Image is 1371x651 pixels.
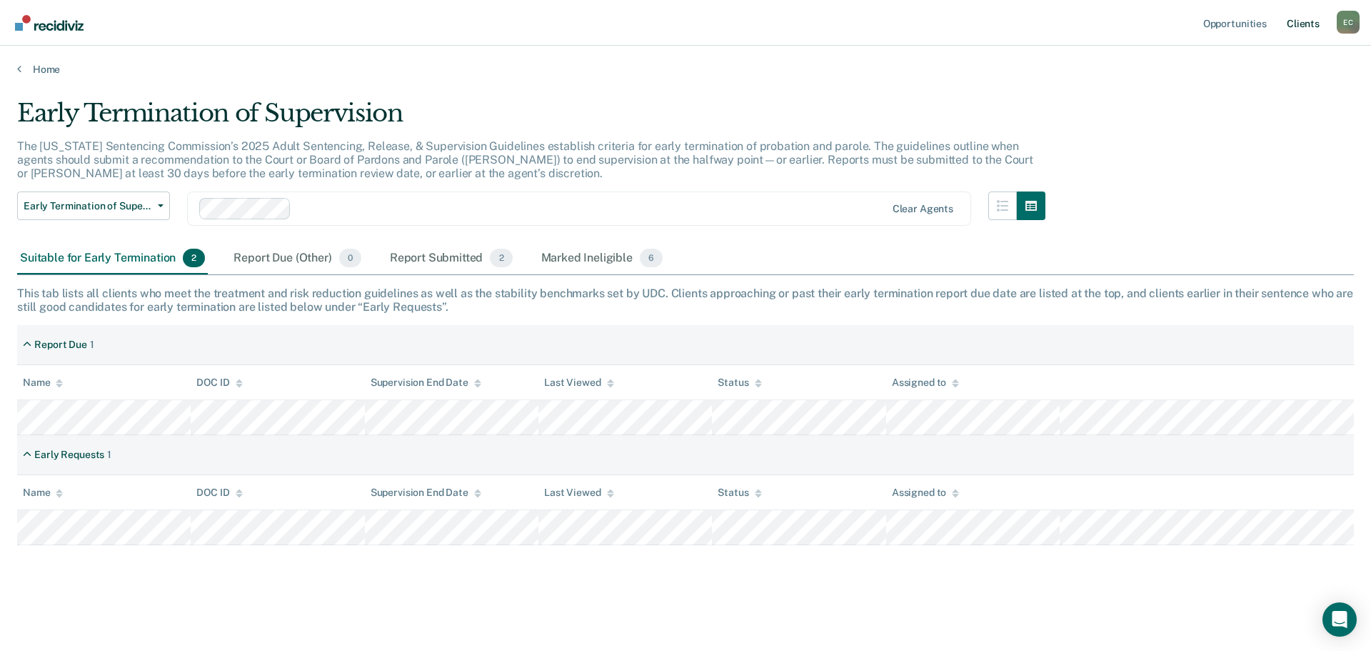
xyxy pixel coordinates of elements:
div: Clear agents [893,203,953,215]
div: Early Requests [34,449,104,461]
div: Report Due1 [17,333,100,357]
div: Supervision End Date [371,377,481,389]
div: Last Viewed [544,487,613,499]
span: 2 [490,249,512,267]
div: Name [23,487,63,499]
div: Suitable for Early Termination2 [17,243,208,274]
div: Open Intercom Messenger [1322,602,1357,637]
button: Profile dropdown button [1337,11,1360,34]
div: DOC ID [196,487,242,499]
div: This tab lists all clients who meet the treatment and risk reduction guidelines as well as the st... [17,287,1354,314]
button: Early Termination of Supervision [17,192,170,220]
div: Assigned to [892,487,959,499]
div: DOC ID [196,377,242,389]
div: Name [23,377,63,389]
a: Home [17,63,1354,76]
span: Early Termination of Supervision [24,200,152,212]
span: 6 [640,249,663,267]
div: Early Requests1 [17,443,117,467]
p: The [US_STATE] Sentencing Commission’s 2025 Adult Sentencing, Release, & Supervision Guidelines e... [17,139,1033,180]
div: 1 [107,449,111,461]
div: Report Due [34,339,87,351]
div: Supervision End Date [371,487,481,499]
div: 1 [90,339,94,351]
img: Recidiviz [15,15,84,31]
div: Status [718,487,761,499]
div: Report Submitted2 [387,243,516,274]
div: Assigned to [892,377,959,389]
div: Marked Ineligible6 [538,243,666,274]
span: 0 [339,249,361,267]
div: Last Viewed [544,377,613,389]
div: Report Due (Other)0 [231,243,363,274]
div: Status [718,377,761,389]
div: E C [1337,11,1360,34]
span: 2 [183,249,205,267]
div: Early Termination of Supervision [17,99,1045,139]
